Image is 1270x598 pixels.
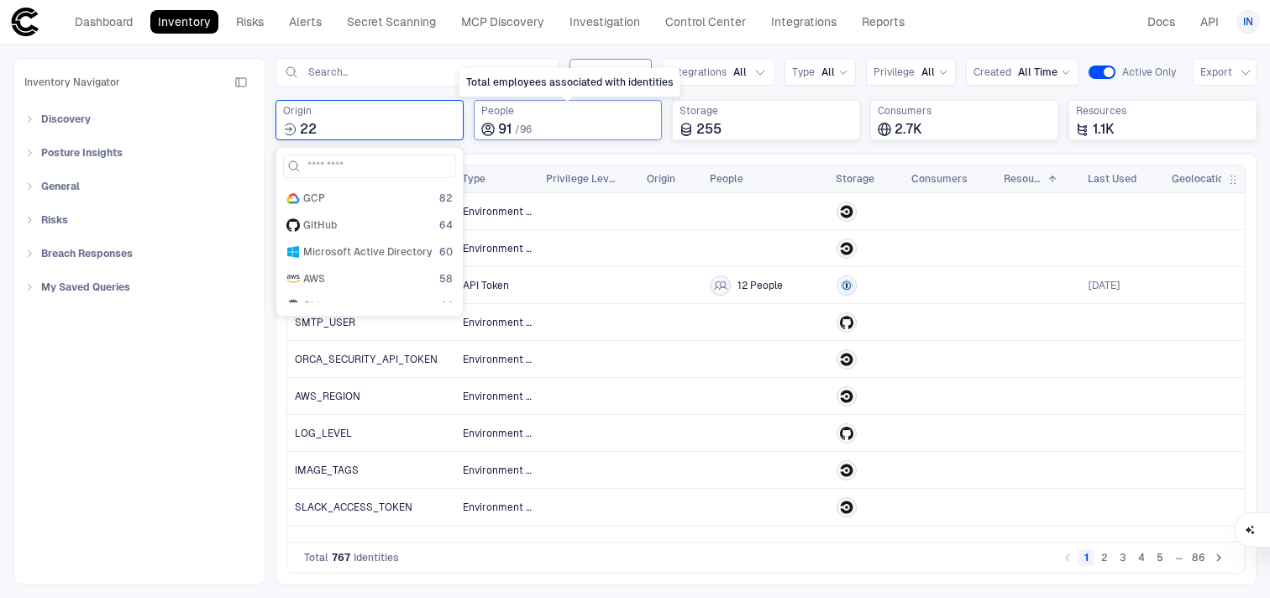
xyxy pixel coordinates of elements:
span: Last Used [1088,172,1136,186]
a: Environment Variable [456,231,538,265]
div: Total employees associated with identities [459,68,680,97]
button: page 1 [1078,549,1094,566]
a: Environment Variable [456,305,538,339]
a: API Token [456,268,538,302]
span: Origin [283,104,456,118]
span: 22 [300,121,317,138]
span: Total [304,551,328,564]
span: Resources [1004,172,1041,186]
a: 12 People [704,268,828,302]
span: Active Only [1122,66,1176,79]
span: Posture Insights [41,146,123,160]
span: ORCA_SECURITY_API_TOKEN [295,353,438,366]
span: My Saved Queries [41,281,130,294]
a: Control Center [658,10,753,34]
button: IN [1236,10,1260,34]
a: Risks [228,10,271,34]
div: General [24,173,255,200]
div: … [1170,549,1187,566]
span: Privilege Level [546,172,617,186]
span: Environment Variable [463,205,532,218]
span: All [921,66,935,79]
span: [DATE] [1089,279,1120,292]
span: Environment Variable [463,353,532,366]
span: 64 [439,218,453,232]
div: Breach Responses [24,240,255,267]
span: 96 [520,123,532,135]
div: GCP [286,191,300,205]
span: Environment Variable [463,316,532,329]
div: Total consumers using identities [870,100,1058,140]
a: ORCA_SECURITY_API_TOKEN [288,342,455,376]
span: Consumers [878,104,1051,118]
div: GitHub [286,218,300,232]
span: 44 [439,299,453,312]
a: Docs [1140,10,1183,34]
a: Environment Variable [456,416,538,450]
div: Total employees associated with identities [474,100,662,140]
span: GitHub [303,218,337,232]
span: Origin [647,172,675,186]
span: All [617,66,631,79]
a: MCP Discovery [454,10,552,34]
span: Integrations [669,66,727,79]
div: Posture Insights [24,139,255,166]
span: Privilege [874,66,915,79]
button: Go to next page [1210,549,1227,566]
div: Total resources accessed or granted by identities [1068,100,1257,140]
span: All [821,66,835,79]
a: Environment Variable [456,453,538,487]
div: Microsoft Active Directory [286,245,300,259]
button: Go to page 5 [1152,549,1168,566]
span: 12 People [737,279,783,292]
button: Export [1193,59,1257,86]
a: Dashboard [67,10,140,34]
span: AWS [303,272,325,286]
span: Inventory Navigator [24,76,120,89]
span: Risks [41,213,68,227]
span: IN [1243,15,1253,29]
span: IMAGE_TAGS [295,464,359,477]
span: 82 [439,191,453,205]
button: Go to page 4 [1133,549,1150,566]
span: Storage [680,104,853,118]
span: 767 [332,551,350,564]
a: Environment Variable [456,490,538,524]
span: Type [462,172,485,186]
a: Reports [854,10,912,34]
a: Secret Scanning [339,10,443,34]
button: Go to page 2 [1096,549,1113,566]
span: API Token [463,279,509,292]
a: Inventory [150,10,218,34]
span: LOG_LEVEL [295,427,352,440]
span: / [515,123,520,135]
a: AWS_REGION [288,379,455,413]
span: Environment Variable [463,242,532,255]
span: 255 [696,121,722,138]
span: Terrain [577,66,611,79]
nav: pagination navigation [1058,548,1228,568]
div: 21.9.2021 4:23:00 [1089,279,1120,292]
span: Okta [303,299,327,312]
div: Okta [286,299,300,312]
span: People [481,104,654,118]
a: Environment Variable [456,379,538,413]
a: API [1193,10,1226,34]
button: Create Query [491,62,552,82]
span: Identities [354,551,399,564]
span: GCP [303,191,325,205]
div: My Saved Queries [24,274,255,301]
span: Created [973,66,1011,79]
span: All Time [1018,66,1057,79]
span: 58 [439,272,453,286]
span: 2.7K‏ [895,121,922,138]
span: Discovery [41,113,91,126]
span: 91 [498,121,512,138]
span: Type [792,66,815,79]
span: Breach Responses [41,247,133,260]
button: Go to page 86 [1189,549,1209,566]
span: All [733,66,747,79]
div: Risks [24,207,255,233]
button: IntegrationsAll [662,59,774,86]
span: AWS_REGION [295,390,360,403]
